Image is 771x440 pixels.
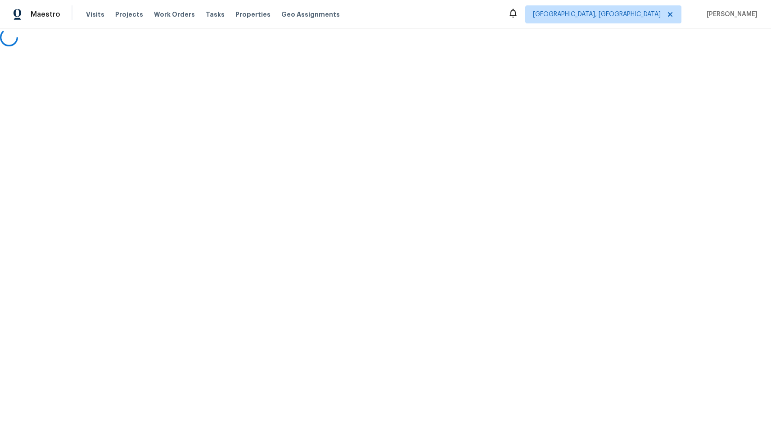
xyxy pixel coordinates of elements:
[206,11,225,18] span: Tasks
[533,10,661,19] span: [GEOGRAPHIC_DATA], [GEOGRAPHIC_DATA]
[235,10,271,19] span: Properties
[115,10,143,19] span: Projects
[703,10,757,19] span: [PERSON_NAME]
[86,10,104,19] span: Visits
[281,10,340,19] span: Geo Assignments
[154,10,195,19] span: Work Orders
[31,10,60,19] span: Maestro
